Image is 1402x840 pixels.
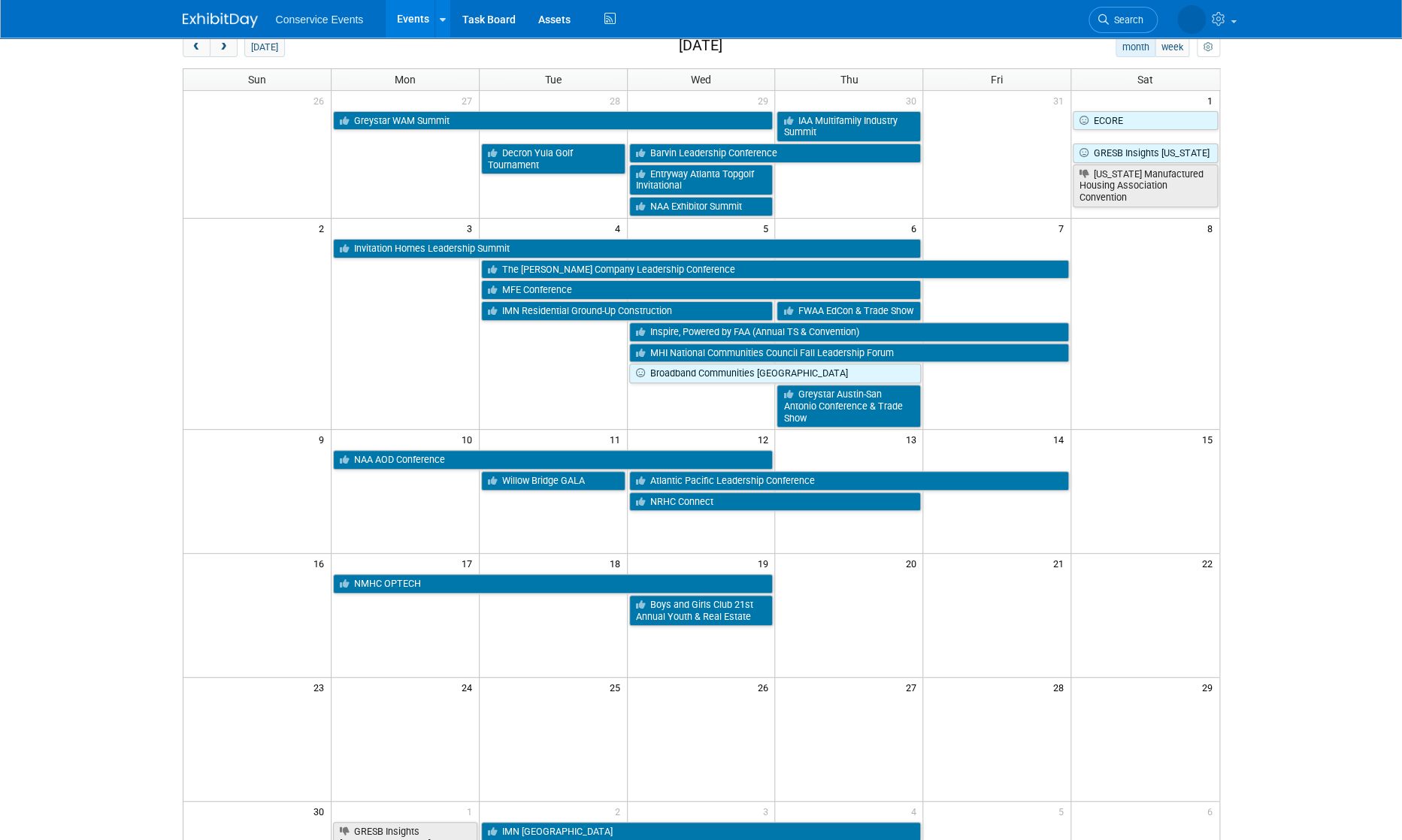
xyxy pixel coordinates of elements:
[1177,5,1206,34] img: Amiee Griffey
[183,13,258,28] img: ExhibitDay
[481,144,625,174] a: Decron Yula Golf Tournament
[460,678,479,696] span: 24
[1137,74,1153,86] span: Sat
[777,301,921,321] a: FWAA EdCon & Trade Show
[1057,219,1070,237] span: 7
[904,430,922,449] span: 13
[248,74,266,86] span: Sun
[629,471,1070,491] a: Atlantic Pacific Leadership Conference
[629,343,1070,363] a: MHI National Communities Council Fall Leadership Forum
[244,38,284,57] button: [DATE]
[333,239,921,258] a: Invitation Homes Leadership Summit
[840,74,858,86] span: Thu
[629,364,922,383] a: Broadband Communities [GEOGRAPHIC_DATA]
[1204,43,1213,53] i: Personalize Calendar
[312,678,331,696] span: 23
[465,219,479,237] span: 3
[761,802,774,820] span: 3
[333,111,774,131] a: Greystar WAM Summit
[210,38,238,57] button: next
[1109,14,1143,26] span: Search
[460,554,479,573] span: 17
[481,471,625,491] a: Willow Bridge GALA
[481,301,774,321] a: IMN Residential Ground-Up Construction
[904,678,922,696] span: 27
[460,430,479,449] span: 10
[756,430,774,449] span: 12
[1052,91,1070,110] span: 31
[1052,430,1070,449] span: 14
[756,554,774,573] span: 19
[904,554,922,573] span: 20
[183,38,210,57] button: prev
[1073,144,1217,163] a: GRESB Insights [US_STATE]
[1206,91,1219,110] span: 1
[608,430,627,449] span: 11
[481,280,922,300] a: MFE Conference
[761,219,774,237] span: 5
[1201,430,1219,449] span: 15
[1197,38,1219,57] button: myCustomButton
[1206,802,1219,820] span: 6
[1052,554,1070,573] span: 21
[545,74,562,86] span: Tue
[1052,678,1070,696] span: 28
[629,144,922,163] a: Barvin Leadership Conference
[909,219,922,237] span: 6
[312,554,331,573] span: 16
[756,678,774,696] span: 26
[608,554,627,573] span: 18
[317,430,331,449] span: 9
[691,74,711,86] span: Wed
[481,260,1069,279] a: The [PERSON_NAME] Company Leadership Conference
[1057,802,1070,820] span: 5
[465,802,479,820] span: 1
[991,74,1003,86] span: Fri
[678,38,722,54] h2: [DATE]
[608,91,627,110] span: 28
[333,450,774,470] a: NAA AOD Conference
[395,74,416,86] span: Mon
[312,91,331,110] span: 26
[276,14,364,26] span: Conservice Events
[904,91,922,110] span: 30
[909,802,922,820] span: 4
[629,595,774,626] a: Boys and Girls Club 21st Annual Youth & Real Estate
[608,678,627,696] span: 25
[312,802,331,820] span: 30
[333,574,774,594] a: NMHC OPTECH
[1073,111,1217,131] a: ECORE
[629,197,774,216] a: NAA Exhibitor Summit
[1201,554,1219,573] span: 22
[1073,165,1217,207] a: [US_STATE] Manufactured Housing Association Convention
[777,111,921,142] a: IAA Multifamily Industry Summit
[460,91,479,110] span: 27
[317,219,331,237] span: 2
[629,322,1070,342] a: Inspire, Powered by FAA (Annual TS & Convention)
[613,219,627,237] span: 4
[777,385,921,428] a: Greystar Austin-San Antonio Conference & Trade Show
[629,492,922,512] a: NRHC Connect
[1116,38,1155,57] button: month
[1206,219,1219,237] span: 8
[1155,38,1189,57] button: week
[1201,678,1219,696] span: 29
[1089,7,1158,33] a: Search
[613,802,627,820] span: 2
[629,165,774,195] a: Entryway Atlanta Topgolf Invitational
[756,91,774,110] span: 29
